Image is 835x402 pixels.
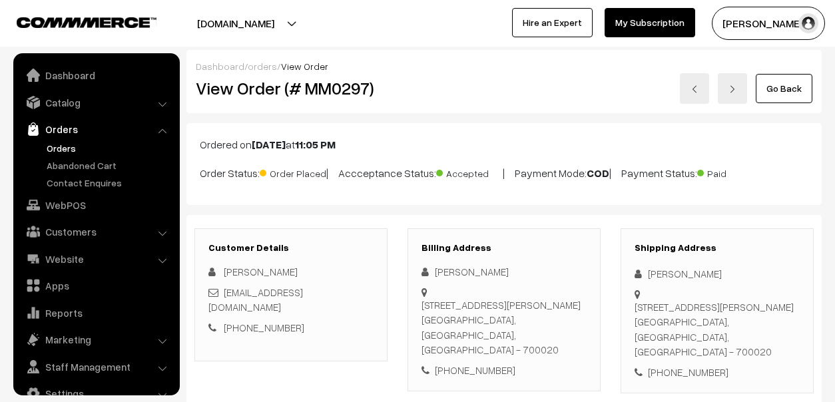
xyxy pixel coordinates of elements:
[421,298,587,357] div: [STREET_ADDRESS][PERSON_NAME] [GEOGRAPHIC_DATA], [GEOGRAPHIC_DATA], [GEOGRAPHIC_DATA] - 700020
[208,286,303,313] a: [EMAIL_ADDRESS][DOMAIN_NAME]
[43,141,175,155] a: Orders
[635,242,800,254] h3: Shipping Address
[17,17,156,27] img: COMMMERCE
[17,117,175,141] a: Orders
[17,355,175,379] a: Staff Management
[150,7,321,40] button: [DOMAIN_NAME]
[421,264,587,280] div: [PERSON_NAME]
[512,8,593,37] a: Hire an Expert
[248,61,277,72] a: orders
[17,274,175,298] a: Apps
[196,61,244,72] a: Dashboard
[43,158,175,172] a: Abandoned Cart
[281,61,328,72] span: View Order
[421,242,587,254] h3: Billing Address
[252,138,286,151] b: [DATE]
[798,13,818,33] img: user
[587,166,609,180] b: COD
[224,266,298,278] span: [PERSON_NAME]
[697,163,764,180] span: Paid
[421,363,587,378] div: [PHONE_NUMBER]
[196,78,388,99] h2: View Order (# MM0297)
[436,163,503,180] span: Accepted
[17,91,175,114] a: Catalog
[17,220,175,244] a: Customers
[691,85,698,93] img: left-arrow.png
[17,193,175,217] a: WebPOS
[17,247,175,271] a: Website
[200,163,808,181] p: Order Status: | Accceptance Status: | Payment Mode: | Payment Status:
[295,138,336,151] b: 11:05 PM
[17,63,175,87] a: Dashboard
[635,365,800,380] div: [PHONE_NUMBER]
[605,8,695,37] a: My Subscription
[635,266,800,282] div: [PERSON_NAME]
[712,7,825,40] button: [PERSON_NAME]…
[208,242,374,254] h3: Customer Details
[43,176,175,190] a: Contact Enquires
[17,327,175,351] a: Marketing
[260,163,326,180] span: Order Placed
[756,74,812,103] a: Go Back
[17,301,175,325] a: Reports
[17,13,133,29] a: COMMMERCE
[224,321,304,333] a: [PHONE_NUMBER]
[728,85,736,93] img: right-arrow.png
[196,59,812,73] div: / /
[200,136,808,152] p: Ordered on at
[635,300,800,359] div: [STREET_ADDRESS][PERSON_NAME] [GEOGRAPHIC_DATA], [GEOGRAPHIC_DATA], [GEOGRAPHIC_DATA] - 700020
